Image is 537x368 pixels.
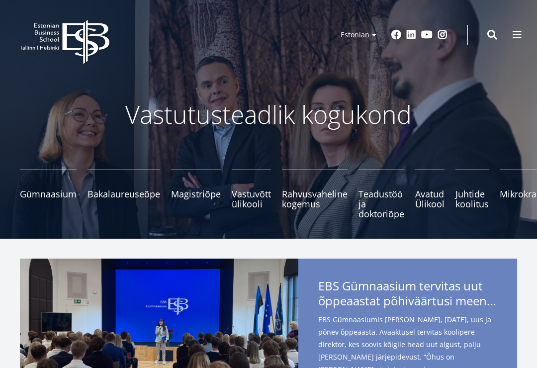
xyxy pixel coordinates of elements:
a: Instagram [438,30,447,40]
a: Youtube [421,30,433,40]
span: Rahvusvaheline kogemus [282,189,348,209]
a: Juhtide koolitus [455,169,489,219]
span: Juhtide koolitus [455,189,489,209]
span: õppeaastat põhiväärtusi meenutades [318,293,497,308]
a: Facebook [391,30,401,40]
a: Avatud Ülikool [415,169,445,219]
a: Teadustöö ja doktoriõpe [358,169,404,219]
span: Teadustöö ja doktoriõpe [358,189,404,219]
span: EBS Gümnaasium tervitas uut [318,278,497,311]
span: Bakalaureuseõpe [88,189,160,199]
span: Avatud Ülikool [415,189,445,209]
a: Magistriõpe [171,169,221,219]
span: Gümnaasium [20,189,77,199]
span: Vastuvõtt ülikooli [232,189,271,209]
a: Gümnaasium [20,169,77,219]
span: Magistriõpe [171,189,221,199]
p: Vastutusteadlik kogukond [20,99,517,129]
a: Rahvusvaheline kogemus [282,169,348,219]
a: Vastuvõtt ülikooli [232,169,271,219]
a: Linkedin [406,30,416,40]
a: Bakalaureuseõpe [88,169,160,219]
